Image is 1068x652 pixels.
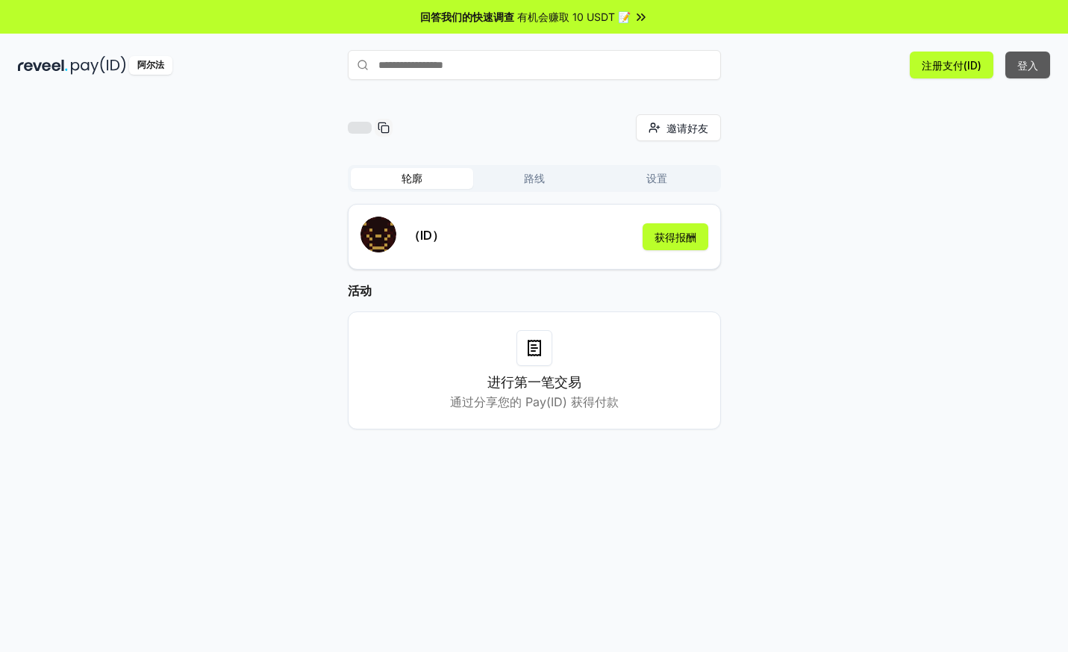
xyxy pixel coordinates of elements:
[517,10,631,23] font: 有机会赚取 10 USDT 📝
[1005,52,1050,78] button: 登入
[636,114,721,141] button: 邀请好友
[655,231,696,243] font: 获得报酬
[420,10,514,23] font: 回答我们的快速调查
[524,172,545,184] font: 路线
[348,283,372,298] font: 活动
[450,394,619,409] font: 通过分享您的 Pay(ID) 获得付款
[666,122,708,134] font: 邀请好友
[18,56,68,75] img: 揭示黑暗
[1017,59,1038,72] font: 登入
[643,223,708,250] button: 获得报酬
[71,56,126,75] img: 付款编号
[487,374,581,390] font: 进行第一笔交易
[402,172,422,184] font: 轮廓
[922,59,981,72] font: 注册支付(ID)
[646,172,667,184] font: 设置
[408,228,444,243] font: （ID）
[910,52,993,78] button: 注册支付(ID)
[137,59,164,70] font: 阿尔法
